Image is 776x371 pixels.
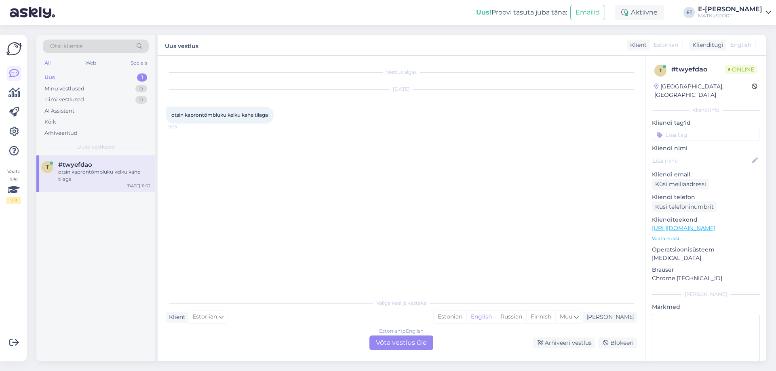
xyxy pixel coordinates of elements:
[659,67,662,73] span: t
[615,5,664,20] div: Aktiivne
[44,96,84,104] div: Tiimi vestlused
[165,40,198,50] label: Uus vestlus
[44,129,78,137] div: Arhiveeritud
[627,41,647,49] div: Klient
[369,335,433,350] div: Võta vestlus üle
[652,235,760,242] p: Vaata edasi ...
[652,193,760,201] p: Kliendi telefon
[496,311,526,323] div: Russian
[652,254,760,262] p: [MEDICAL_DATA]
[171,112,268,118] span: otsin kaprontõmbluku kelku kahe tilaga
[652,266,760,274] p: Brauser
[725,65,757,74] span: Online
[652,144,760,153] p: Kliendi nimi
[84,58,98,68] div: Web
[583,313,635,321] div: [PERSON_NAME]
[652,224,715,232] a: [URL][DOMAIN_NAME]
[570,5,605,20] button: Emailid
[434,311,466,323] div: Estonian
[652,201,717,212] div: Küsi telefoninumbrit
[166,313,186,321] div: Klient
[50,42,82,50] span: Otsi kliente
[192,312,217,321] span: Estonian
[652,216,760,224] p: Klienditeekond
[58,168,150,183] div: otsin kaprontõmbluku kelku kahe tilaga
[166,300,637,307] div: Valige keel ja vastake
[6,168,21,204] div: Vaata siia
[652,245,760,254] p: Operatsioonisüsteem
[135,96,147,104] div: 0
[698,6,771,19] a: E-[PERSON_NAME]MATKaSPORT
[44,107,74,115] div: AI Assistent
[698,6,762,13] div: E-[PERSON_NAME]
[683,7,695,18] div: ET
[44,85,84,93] div: Minu vestlused
[533,337,595,348] div: Arhiveeri vestlus
[652,107,760,114] div: Kliendi info
[652,291,760,298] div: [PERSON_NAME]
[652,303,760,311] p: Märkmed
[44,118,56,126] div: Kõik
[58,161,92,168] span: #twyefdao
[135,85,147,93] div: 0
[476,8,567,17] div: Proovi tasuta juba täna:
[137,73,147,82] div: 1
[560,313,572,320] span: Muu
[168,124,198,130] span: 11:53
[166,86,637,93] div: [DATE]
[652,119,760,127] p: Kliendi tag'id
[654,41,678,49] span: Estonian
[652,170,760,179] p: Kliendi email
[698,13,762,19] div: MATKaSPORT
[6,197,21,204] div: 1 / 3
[46,164,49,170] span: t
[166,69,637,76] div: Vestlus algas
[129,58,149,68] div: Socials
[379,327,424,335] div: Estonian to English
[6,41,22,57] img: Askly Logo
[127,183,150,189] div: [DATE] 11:53
[476,8,491,16] b: Uus!
[652,274,760,283] p: Chrome [TECHNICAL_ID]
[652,129,760,141] input: Lisa tag
[526,311,555,323] div: Finnish
[689,41,723,49] div: Klienditugi
[466,311,496,323] div: English
[598,337,637,348] div: Blokeeri
[652,156,751,165] input: Lisa nimi
[44,73,55,82] div: Uus
[652,179,709,190] div: Küsi meiliaadressi
[730,41,751,49] span: English
[671,65,725,74] div: # twyefdao
[43,58,52,68] div: All
[77,143,115,151] span: Uued vestlused
[654,82,752,99] div: [GEOGRAPHIC_DATA], [GEOGRAPHIC_DATA]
